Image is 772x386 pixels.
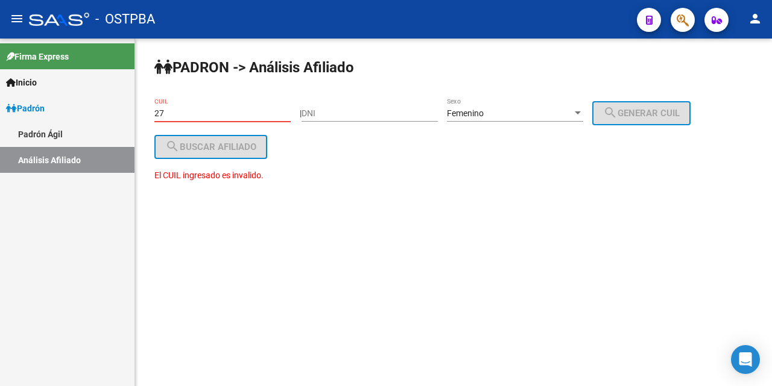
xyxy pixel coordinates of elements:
span: El CUIL ingresado es invalido. [154,170,264,180]
div: | [300,108,700,118]
mat-icon: person [748,11,762,26]
span: Firma Express [6,50,69,63]
span: Inicio [6,76,37,89]
span: Generar CUIL [603,108,680,119]
span: Buscar afiliado [165,142,256,152]
span: Femenino [447,108,484,118]
strong: PADRON -> Análisis Afiliado [154,59,354,76]
span: - OSTPBA [95,6,155,33]
mat-icon: menu [10,11,24,26]
mat-icon: search [165,139,180,154]
button: Buscar afiliado [154,135,267,159]
button: Generar CUIL [592,101,691,125]
span: Padrón [6,102,45,115]
div: Open Intercom Messenger [731,345,760,374]
mat-icon: search [603,105,618,120]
